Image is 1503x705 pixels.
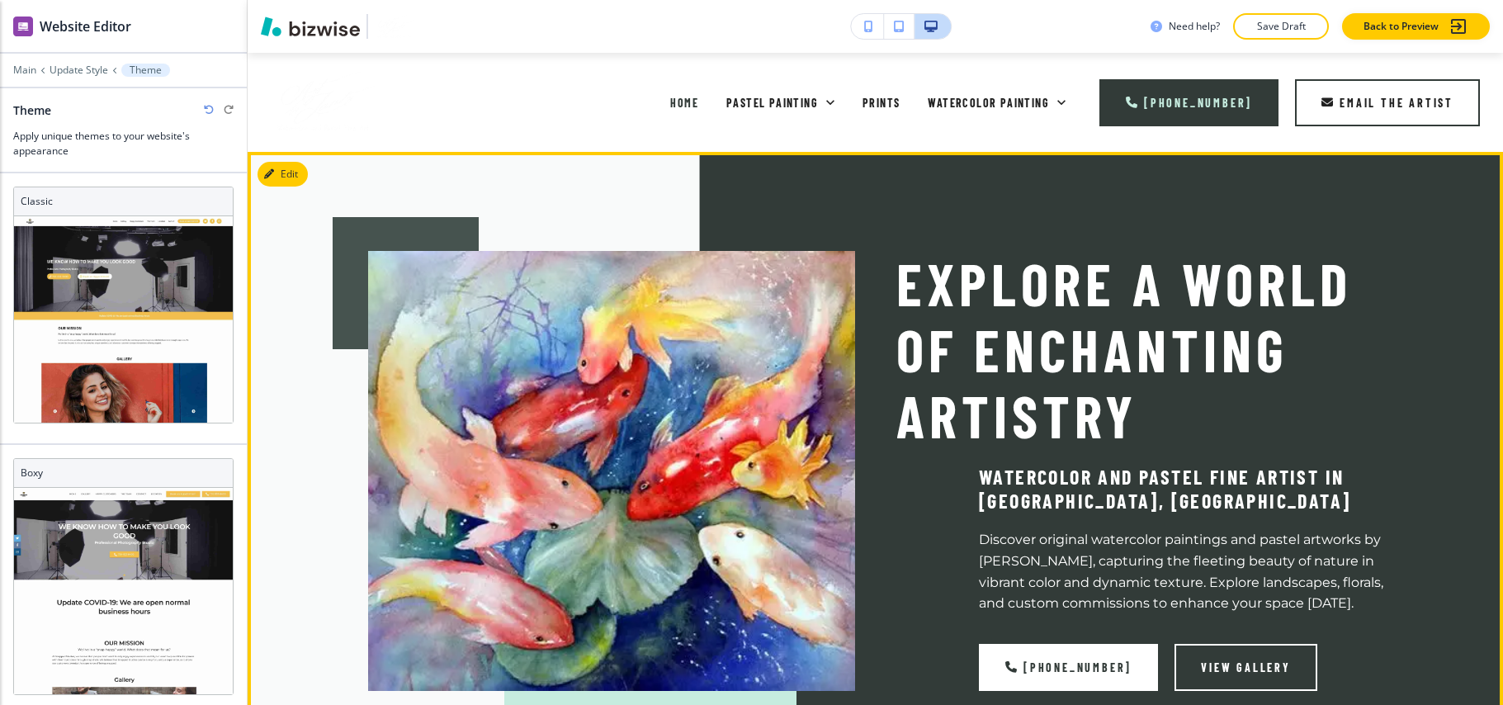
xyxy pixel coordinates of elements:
div: BoxyBoxy [13,458,234,695]
h2: Website Editor [40,17,131,36]
button: Main [13,64,36,76]
div: PASTEL PAINTING [726,94,834,111]
img: Bizwise Logo [261,17,360,36]
h2: Theme [13,102,51,119]
span: PASTEL PAINTING [726,96,818,110]
span: HOME [670,96,698,110]
img: 8552dc6d91dccb4b549c3954d801937d.webp [368,251,855,691]
p: Back to Preview [1364,19,1439,34]
div: ClassicClassic [13,187,234,423]
h5: Watercolor and Pastel Fine Artist in [GEOGRAPHIC_DATA], [GEOGRAPHIC_DATA] [979,465,1383,513]
img: editor icon [13,17,33,36]
button: View Gallery [1175,644,1317,691]
span: PRINTS [863,96,900,110]
p: Discover original watercolor paintings and pastel artworks by [PERSON_NAME], capturing the fleeti... [979,529,1383,613]
h3: Classic [21,194,226,209]
p: Save Draft [1255,19,1307,34]
div: WATERCOLOR PAINTING [928,94,1066,111]
button: Save Draft [1233,13,1329,40]
h3: Need help? [1169,19,1220,34]
button: Theme [121,64,170,77]
button: Back to Preview [1342,13,1490,40]
a: Email the Artist [1295,79,1480,126]
img: Your Logo [375,13,414,40]
button: Edit [258,162,308,187]
p: Theme [130,64,162,76]
h1: Explore a World of Enchanting Artistry [896,251,1383,448]
h3: Apply unique themes to your website's appearance [13,129,234,159]
button: Update Style [50,64,108,76]
span: WATERCOLOR PAINTING [928,96,1049,110]
a: [PHONE_NUMBER] [1099,79,1278,126]
a: [PHONE_NUMBER] [979,644,1158,691]
img: Art by Jantz [272,67,375,136]
h3: Boxy [21,466,226,480]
